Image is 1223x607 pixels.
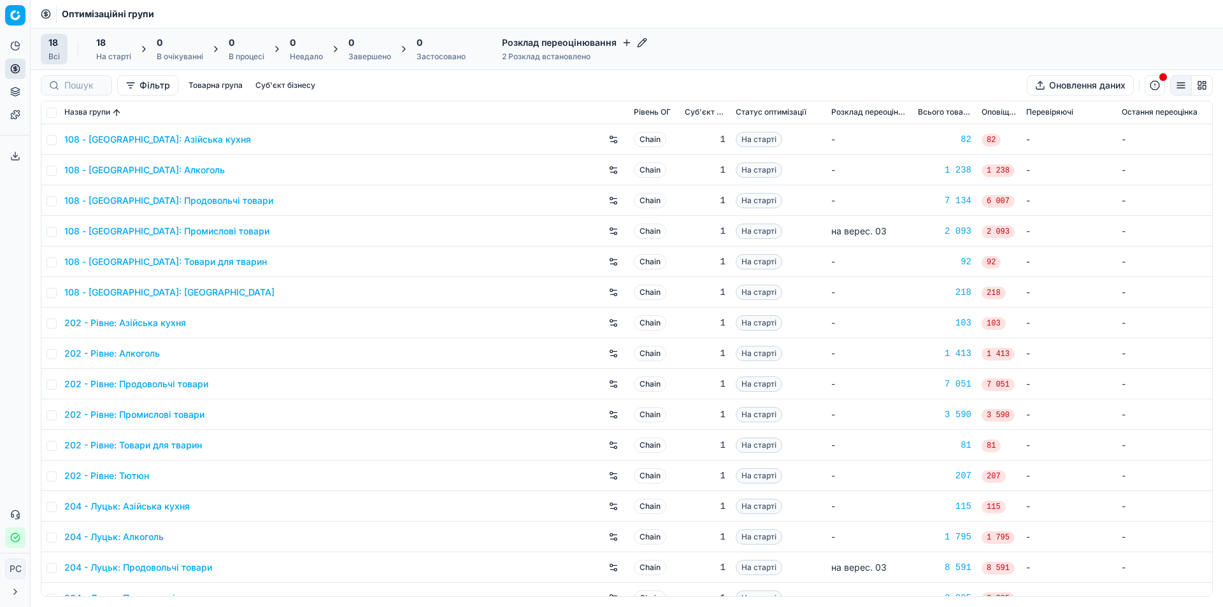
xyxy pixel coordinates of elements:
span: Chain [634,346,666,361]
a: 108 - [GEOGRAPHIC_DATA]: Азійська кухня [64,133,251,146]
div: В процесі [229,52,264,62]
td: - [1117,399,1212,430]
a: 202 - Рівне: Алкоголь [64,347,160,360]
div: 1 [685,500,726,513]
a: 108 - [GEOGRAPHIC_DATA]: [GEOGRAPHIC_DATA] [64,286,275,299]
span: Всього товарів [918,108,971,118]
a: 115 [918,500,971,513]
td: - [826,369,913,399]
span: На старті [736,315,782,331]
span: 218 [982,287,1006,299]
div: 81 [918,439,971,452]
td: - [1021,185,1117,216]
span: на верес. 03 [831,225,887,236]
span: Chain [634,438,666,453]
span: 2 093 [982,225,1015,238]
div: На старті [96,52,131,62]
a: 202 - Рівне: Промислові товари [64,408,204,421]
div: 1 413 [918,347,971,360]
td: - [1117,185,1212,216]
button: Sorted by Назва групи ascending [110,106,123,119]
div: 82 [918,133,971,146]
span: 103 [982,317,1006,330]
span: 0 [157,36,162,49]
a: 204 - Луцьк: Продовольчі товари [64,561,212,574]
span: 18 [96,36,106,49]
td: - [826,491,913,522]
a: 103 [918,317,971,329]
div: 1 [685,469,726,482]
span: На старті [736,285,782,300]
td: - [1021,430,1117,461]
button: Товарна група [183,78,248,93]
span: На старті [736,162,782,178]
td: - [1021,491,1117,522]
td: - [1117,124,1212,155]
td: - [1021,338,1117,369]
td: - [1021,308,1117,338]
span: Chain [634,162,666,178]
div: 2 Розклад встановлено [502,52,647,62]
div: Всі [48,52,60,62]
td: - [1021,124,1117,155]
a: 108 - [GEOGRAPHIC_DATA]: Алкоголь [64,164,225,176]
span: На старті [736,346,782,361]
td: - [826,155,913,185]
div: 1 [685,378,726,390]
td: - [826,185,913,216]
a: 3 285 [918,592,971,604]
td: - [1021,246,1117,277]
a: 7 134 [918,194,971,207]
td: - [1117,246,1212,277]
span: 3 285 [982,592,1015,605]
span: 115 [982,501,1006,513]
div: 1 [685,133,726,146]
div: 3 590 [918,408,971,421]
a: 1 238 [918,164,971,176]
div: 1 [685,531,726,543]
span: Розклад переоцінювання [831,108,908,118]
td: - [1117,522,1212,552]
td: - [1117,552,1212,583]
a: 92 [918,255,971,268]
td: - [826,308,913,338]
td: - [1021,369,1117,399]
span: На старті [736,193,782,208]
td: - [1021,216,1117,246]
span: 8 591 [982,562,1015,575]
span: 92 [982,256,1001,269]
span: На старті [736,132,782,147]
span: 1 413 [982,348,1015,361]
td: - [1117,277,1212,308]
span: 81 [982,439,1001,452]
a: 108 - [GEOGRAPHIC_DATA]: Товари для тварин [64,255,267,268]
button: Оновлення даних [1027,75,1134,96]
td: - [1117,430,1212,461]
a: 1 795 [918,531,971,543]
span: 82 [982,134,1001,146]
span: 7 051 [982,378,1015,391]
span: Chain [634,224,666,239]
span: На старті [736,224,782,239]
a: 202 - Рівне: Товари для тварин [64,439,202,452]
span: На старті [736,438,782,453]
div: 1 [685,225,726,238]
a: 204 - Луцьк: Промислові товари [64,592,208,604]
span: На старті [736,590,782,606]
span: На старті [736,254,782,269]
td: - [1021,461,1117,491]
td: - [826,399,913,430]
div: 8 591 [918,561,971,574]
span: Chain [634,590,666,606]
div: В очікуванні [157,52,203,62]
td: - [1021,277,1117,308]
div: 1 [685,255,726,268]
a: 7 051 [918,378,971,390]
input: Пошук [64,79,104,92]
div: 1 [685,164,726,176]
td: - [826,461,913,491]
